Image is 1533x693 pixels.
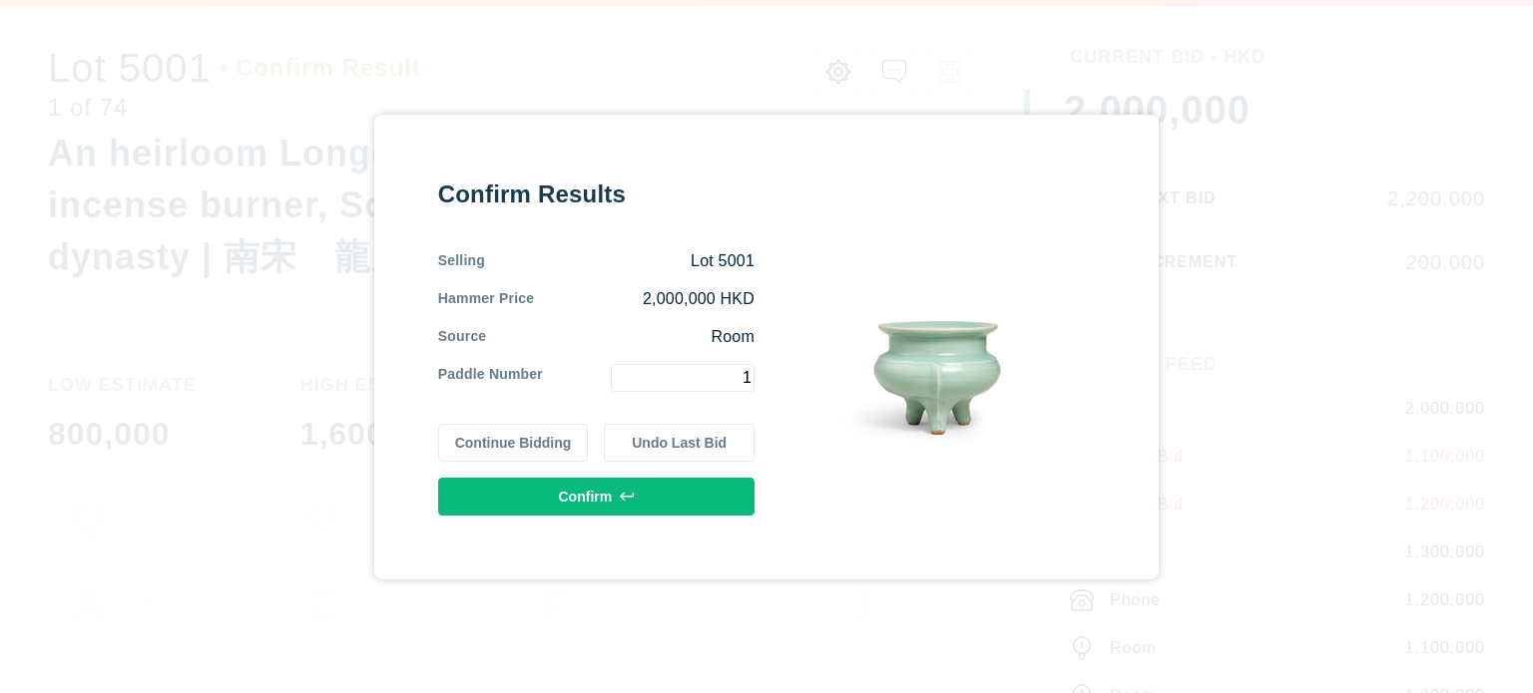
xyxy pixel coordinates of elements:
div: Selling [438,250,485,272]
div: Paddle Number [438,364,543,392]
button: Continue Bidding [438,424,589,462]
div: Source [438,326,487,348]
div: Confirm Results [438,178,755,210]
div: 2,000,000 HKD [534,288,755,310]
div: Hammer Price [438,288,535,310]
button: Confirm [438,478,755,516]
div: Room [486,326,755,348]
div: Lot 5001 [485,250,755,272]
button: Undo Last Bid [604,424,755,462]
